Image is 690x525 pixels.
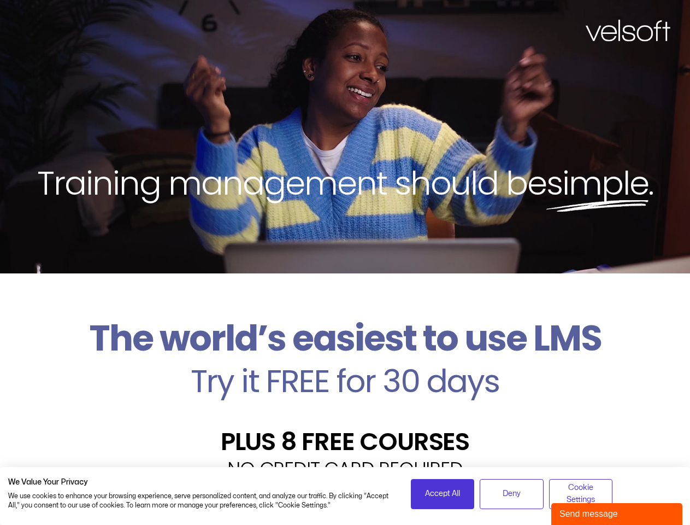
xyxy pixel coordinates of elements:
h2: Try it FREE for 30 days [8,365,682,397]
span: simple [546,160,648,206]
button: Accept all cookies [411,479,475,509]
span: Accept All [425,488,460,500]
span: Cookie Settings [556,482,606,506]
h2: Training management should be . [20,162,670,205]
h2: The world’s easiest to use LMS [8,317,682,360]
iframe: chat widget [551,501,685,525]
span: Deny [503,488,521,500]
button: Deny all cookies [480,479,544,509]
h2: PLUS 8 FREE COURSES [8,429,682,454]
h2: We Value Your Privacy [8,477,394,487]
button: Adjust cookie preferences [549,479,613,509]
p: We use cookies to enhance your browsing experience, serve personalized content, and analyze our t... [8,492,394,510]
